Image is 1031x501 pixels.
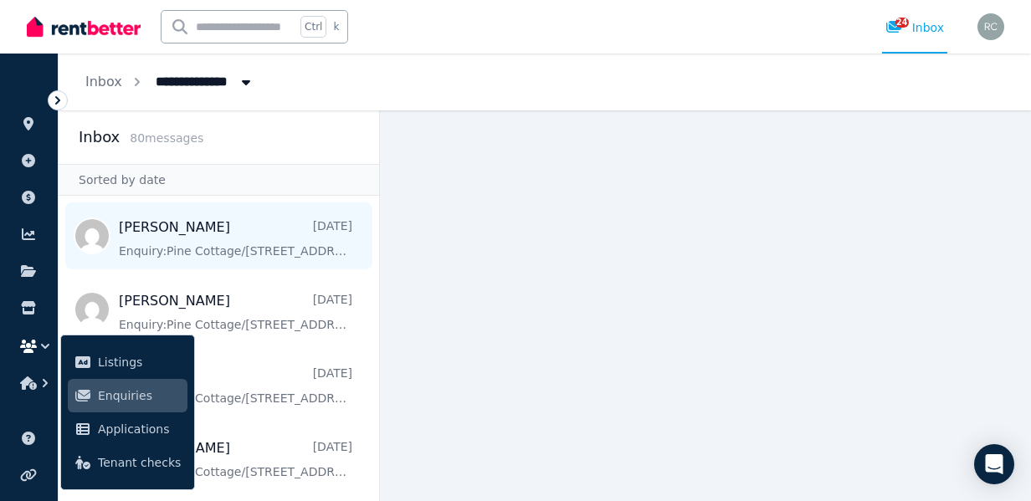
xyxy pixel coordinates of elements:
span: Ctrl [300,16,326,38]
a: Inbox [85,74,122,89]
nav: Message list [59,196,379,501]
a: Tenant checks [68,446,187,479]
span: Tenant checks [98,452,181,473]
a: Applications [68,412,187,446]
span: Applications [98,419,181,439]
span: 80 message s [130,131,203,145]
span: 24 [895,18,909,28]
img: RentBetter [27,14,141,39]
a: [PERSON_NAME][DATE]Enquiry:Pine Cottage/[STREET_ADDRESS]. [119,291,352,333]
h2: Inbox [79,125,120,149]
a: [PERSON_NAME][DATE]Enquiry:Pine Cottage/[STREET_ADDRESS]. [119,438,352,480]
span: Listings [98,352,181,372]
div: Open Intercom Messenger [974,444,1014,484]
span: k [333,20,339,33]
a: Charlotte[DATE]Enquiry:Pine Cottage/[STREET_ADDRESS]. [119,365,352,406]
a: Enquiries [68,379,187,412]
span: Enquiries [98,386,181,406]
div: Inbox [885,19,944,36]
a: [PERSON_NAME][DATE]Enquiry:Pine Cottage/[STREET_ADDRESS]. [119,217,352,259]
nav: Breadcrumb [59,54,281,110]
div: Sorted by date [59,164,379,196]
img: robert clark [977,13,1004,40]
a: Listings [68,345,187,379]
